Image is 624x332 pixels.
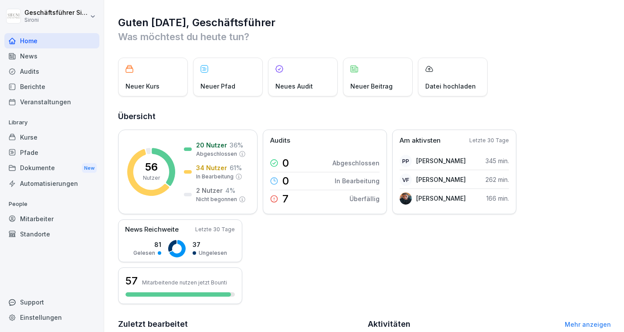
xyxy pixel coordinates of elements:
[332,158,380,168] p: Abgeschlossen
[118,110,611,123] h2: Übersicht
[4,211,99,226] a: Mitarbeiter
[4,294,99,310] div: Support
[230,163,242,172] p: 61 %
[4,176,99,191] a: Automatisierungen
[196,186,223,195] p: 2 Nutzer
[565,321,611,328] a: Mehr anzeigen
[133,249,155,257] p: Gelesen
[4,160,99,176] a: DokumenteNew
[282,176,289,186] p: 0
[125,274,138,288] h3: 57
[485,175,509,184] p: 262 min.
[230,140,243,150] p: 36 %
[133,240,161,249] p: 81
[196,150,237,158] p: Abgeschlossen
[400,155,412,167] div: PP
[24,17,88,23] p: Sironi
[275,82,313,91] p: Neues Audit
[4,145,99,160] a: Pfade
[335,176,380,185] p: In Bearbeitung
[4,160,99,176] div: Dokumente
[282,158,289,168] p: 0
[125,225,179,235] p: News Reichweite
[469,137,509,144] p: Letzte 30 Tage
[416,156,466,165] p: [PERSON_NAME]
[195,226,235,233] p: Letzte 30 Tage
[350,82,393,91] p: Neuer Beitrag
[4,79,99,94] a: Berichte
[196,173,234,181] p: In Bearbeitung
[400,136,441,146] p: Am aktivsten
[118,318,362,330] h2: Zuletzt bearbeitet
[4,197,99,211] p: People
[270,136,290,146] p: Audits
[4,310,99,325] a: Einstellungen
[425,82,476,91] p: Datei hochladen
[225,186,235,195] p: 4 %
[118,30,611,44] p: Was möchtest du heute tun?
[4,94,99,110] a: Veranstaltungen
[196,163,227,172] p: 34 Nutzer
[200,82,235,91] p: Neuer Pfad
[199,249,227,257] p: Ungelesen
[142,279,227,286] p: Mitarbeitende nutzen jetzt Bounti
[118,16,611,30] h1: Guten [DATE], Geschäftsführer
[4,116,99,130] p: Library
[4,33,99,48] a: Home
[4,130,99,145] a: Kurse
[193,240,227,249] p: 37
[196,195,237,203] p: Nicht begonnen
[349,194,380,203] p: Überfällig
[485,156,509,165] p: 345 min.
[143,174,160,182] p: Nutzer
[486,194,509,203] p: 166 min.
[4,48,99,64] a: News
[416,194,466,203] p: [PERSON_NAME]
[24,9,88,17] p: Geschäftsführer Sironi
[145,162,158,172] p: 56
[282,194,288,204] p: 7
[400,192,412,205] img: n72xwrccg3abse2lkss7jd8w.png
[368,318,410,330] h2: Aktivitäten
[125,82,159,91] p: Neuer Kurs
[416,175,466,184] p: [PERSON_NAME]
[82,163,97,173] div: New
[4,64,99,79] a: Audits
[400,174,412,186] div: VF
[196,140,227,150] p: 20 Nutzer
[4,226,99,242] a: Standorte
